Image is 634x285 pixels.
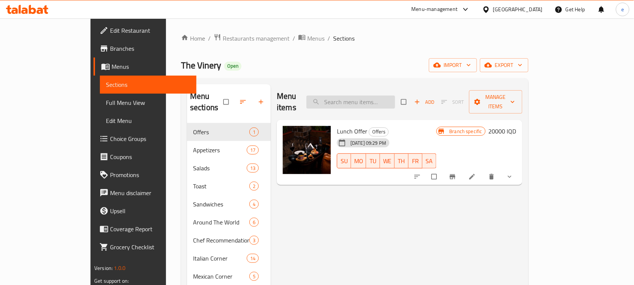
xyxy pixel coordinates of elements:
[480,58,528,72] button: export
[193,182,249,191] div: Toast
[366,153,380,168] button: TU
[412,96,436,108] span: Add item
[493,5,543,14] div: [GEOGRAPHIC_DATA]
[187,249,271,267] div: Italian Corner14
[435,61,471,70] span: import
[426,156,433,167] span: SA
[187,231,271,249] div: Chef Recommendation3
[621,5,624,14] span: e
[249,236,259,245] div: items
[247,146,259,155] div: items
[247,165,258,172] span: 13
[181,57,221,74] span: The Vinery
[249,200,259,209] div: items
[235,94,253,110] span: Sort sections
[224,63,242,69] span: Open
[110,170,190,179] span: Promotions
[347,139,389,147] span: [DATE] 09:29 PM
[110,44,190,53] span: Branches
[110,243,190,252] span: Grocery Checklist
[351,153,366,168] button: MO
[333,34,355,43] span: Sections
[112,62,190,71] span: Menus
[100,76,196,94] a: Sections
[247,254,259,263] div: items
[187,123,271,141] div: Offers1
[436,96,469,108] span: Select section first
[414,98,435,106] span: Add
[249,218,259,227] div: items
[94,238,196,256] a: Grocery Checklist
[106,80,190,89] span: Sections
[253,94,271,110] button: Add section
[412,156,420,167] span: FR
[412,96,436,108] button: Add
[444,168,462,185] button: Branch-specific-item
[193,236,249,245] span: Chef Recommendation
[110,188,190,197] span: Menu disclaimer
[94,184,196,202] a: Menu disclaimer
[193,200,249,209] span: Sandwiches
[208,34,211,43] li: /
[447,128,485,135] span: Branch specific
[193,127,249,136] span: Offers
[193,146,247,155] span: Appetizers
[468,173,477,180] a: Edit menu item
[187,177,271,195] div: Toast2
[193,272,249,281] div: Mexican Corner
[250,219,258,226] span: 6
[249,127,259,136] div: items
[250,201,258,208] span: 4
[283,126,331,174] img: Lunch Offer
[307,34,325,43] span: Menus
[224,62,242,71] div: Open
[277,91,297,113] h2: Menu items
[409,168,427,185] button: sort-choices
[94,263,113,273] span: Version:
[249,272,259,281] div: items
[369,156,377,167] span: TU
[110,224,190,233] span: Coverage Report
[337,126,367,137] span: Lunch Offer
[337,153,351,168] button: SU
[247,147,258,154] span: 17
[250,273,258,280] span: 5
[94,202,196,220] a: Upsell
[106,116,190,125] span: Edit Menu
[94,148,196,166] a: Coupons
[193,254,247,263] span: Italian Corner
[94,130,196,148] a: Choice Groups
[486,61,522,70] span: export
[380,153,395,168] button: WE
[110,152,190,161] span: Coupons
[483,168,501,185] button: delete
[398,156,406,167] span: TH
[219,95,235,109] span: Select all sections
[190,91,223,113] h2: Menu sections
[110,206,190,215] span: Upsell
[94,166,196,184] a: Promotions
[293,34,295,43] li: /
[383,156,392,167] span: WE
[469,90,522,114] button: Manage items
[193,218,249,227] span: Around The World
[94,58,196,76] a: Menus
[187,195,271,213] div: Sandwiches4
[214,33,290,43] a: Restaurants management
[306,96,395,109] input: search
[250,237,258,244] span: 3
[110,26,190,35] span: Edit Restaurant
[193,164,247,173] div: Salads
[369,127,389,136] div: Offers
[250,129,258,136] span: 1
[340,156,348,167] span: SU
[94,39,196,58] a: Branches
[250,183,258,190] span: 2
[298,33,325,43] a: Menus
[489,126,516,136] h6: 20000 IQD
[429,58,477,72] button: import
